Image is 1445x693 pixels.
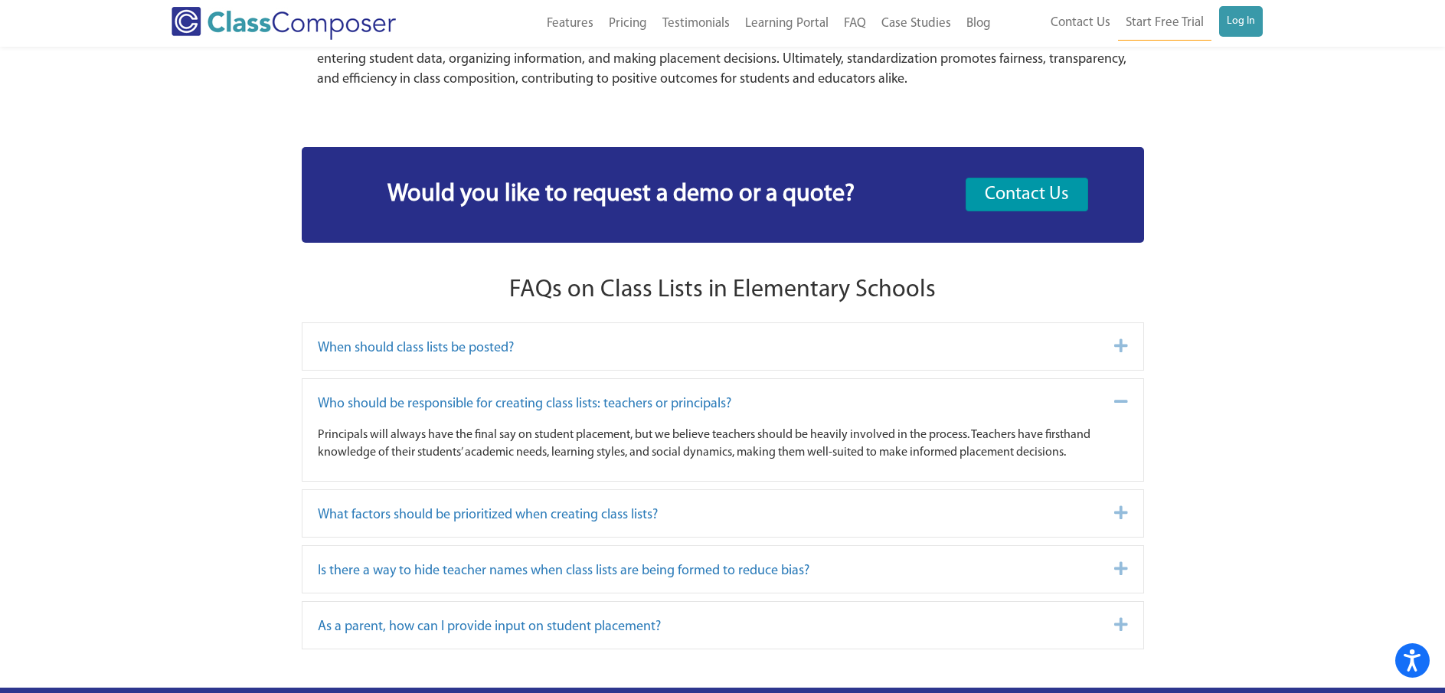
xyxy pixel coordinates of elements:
a: Blog [959,7,999,41]
a: What factors should be prioritized when creating class lists? [318,502,1107,525]
i: Collapse [1114,391,1128,413]
i: Expand [1114,613,1128,636]
nav: Header Menu [999,6,1263,41]
a: When should class lists be posted? [318,335,1107,358]
a: Learning Portal [737,7,836,41]
a: Is there a way to hide teacher names when class lists are being formed to reduce bias? [318,557,1107,581]
span: FAQs on Class Lists in Elementary Schools [509,278,936,302]
a: Contact Us [1043,6,1118,40]
nav: Header Menu [459,7,999,41]
a: Features [539,7,601,41]
div: Contact Us [926,174,1129,215]
a: Contact Us [966,178,1088,211]
a: Pricing [601,7,655,41]
span: Principals will always have the final say on student placement, but we believe teachers should be... [318,429,1090,459]
i: Expand [1114,557,1128,580]
i: Expand [1114,502,1128,524]
img: Class Composer [172,7,396,40]
a: Start Free Trial [1118,6,1211,41]
a: Log In [1219,6,1263,37]
i: Expand [1114,335,1128,357]
span: Would you like to request a demo or a quote? [387,182,855,207]
a: Case Studies [874,7,959,41]
a: As a parent, how can I provide input on student placement? [318,613,1107,637]
span: Contact Us [985,185,1069,204]
a: Who should be responsible for creating class lists: teachers or principals? [318,391,1107,414]
a: Testimonials [655,7,737,41]
a: FAQ [836,7,874,41]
